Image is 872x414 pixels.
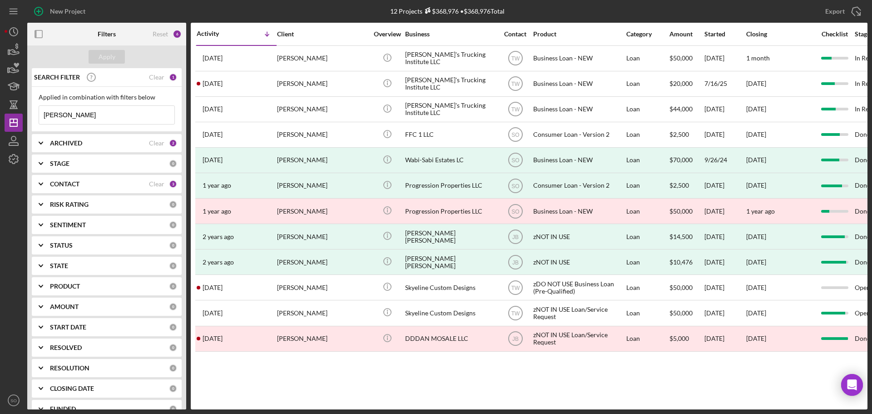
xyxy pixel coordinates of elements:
[277,148,368,172] div: [PERSON_NAME]
[277,46,368,70] div: [PERSON_NAME]
[533,46,624,70] div: Business Loan - NEW
[169,384,177,393] div: 0
[704,301,745,325] div: [DATE]
[169,262,177,270] div: 0
[626,148,669,172] div: Loan
[669,199,704,223] div: $50,000
[746,259,766,266] div: [DATE]
[50,140,82,147] b: ARCHIVED
[511,132,519,138] text: SO
[746,182,766,189] div: [DATE]
[169,303,177,311] div: 0
[533,250,624,274] div: zNOT IN USE
[169,241,177,249] div: 0
[50,242,73,249] b: STATUS
[533,30,624,38] div: Product
[626,123,669,147] div: Loan
[626,97,669,121] div: Loan
[277,97,368,121] div: [PERSON_NAME]
[203,105,223,113] time: 2025-05-21 21:23
[169,364,177,372] div: 0
[704,72,745,96] div: 7/16/25
[704,97,745,121] div: [DATE]
[626,250,669,274] div: Loan
[169,323,177,331] div: 0
[203,156,223,164] time: 2024-12-20 18:39
[746,80,766,87] time: [DATE]
[512,336,518,342] text: JB
[277,123,368,147] div: [PERSON_NAME]
[203,259,234,266] time: 2023-04-05 17:11
[169,405,177,413] div: 0
[704,224,745,249] div: [DATE]
[277,174,368,198] div: [PERSON_NAME]
[816,2,867,20] button: Export
[50,324,86,331] b: START DATE
[405,224,496,249] div: [PERSON_NAME] [PERSON_NAME]
[50,160,69,167] b: STAGE
[533,327,624,351] div: zNOT IN USE Loan/Service Request
[704,46,745,70] div: [DATE]
[533,275,624,299] div: zDO NOT USE Business Loan (Pre-Qualified)
[50,221,86,229] b: SENTIMENT
[405,46,496,70] div: [PERSON_NAME]'s Trucking Institute LLC
[704,327,745,351] div: [DATE]
[89,50,125,64] button: Apply
[405,275,496,299] div: Skyeline Custom Designs
[203,208,231,215] time: 2024-03-26 19:57
[626,30,669,38] div: Category
[669,284,693,291] span: $50,000
[669,54,693,62] span: $50,000
[825,2,845,20] div: Export
[511,284,520,291] text: TW
[626,327,669,351] div: Loan
[669,250,704,274] div: $10,476
[704,275,745,299] div: [DATE]
[626,275,669,299] div: Loan
[533,174,624,198] div: Consumer Loan - Version 2
[746,105,766,113] time: [DATE]
[405,148,496,172] div: Wabi-Sabi Estates LC
[626,199,669,223] div: Loan
[153,30,168,38] div: Reset
[746,54,770,62] time: 1 month
[203,233,234,240] time: 2023-04-05 21:40
[277,275,368,299] div: [PERSON_NAME]
[169,200,177,209] div: 0
[277,72,368,96] div: [PERSON_NAME]
[50,385,94,392] b: CLOSING DATE
[405,30,496,38] div: Business
[50,344,82,351] b: RESOLVED
[533,199,624,223] div: Business Loan - NEW
[704,199,745,223] div: [DATE]
[511,183,519,189] text: SO
[203,80,223,87] time: 2025-07-16 21:02
[405,97,496,121] div: [PERSON_NAME]'s Trucking Institute LLC
[746,156,766,164] div: [DATE]
[704,250,745,274] div: [DATE]
[197,30,237,37] div: Activity
[669,30,704,38] div: Amount
[169,160,177,168] div: 0
[277,224,368,249] div: [PERSON_NAME]
[169,139,177,147] div: 2
[704,30,745,38] div: Started
[669,105,693,113] span: $44,000
[746,334,766,342] time: [DATE]
[50,201,89,208] b: RISK RATING
[841,374,863,396] div: Open Intercom Messenger
[533,148,624,172] div: Business Loan - NEW
[669,148,704,172] div: $70,000
[203,335,223,342] time: 2022-05-26 05:04
[98,30,116,38] b: Filters
[277,199,368,223] div: [PERSON_NAME]
[669,309,693,317] span: $50,000
[669,327,704,351] div: $5,000
[511,208,519,214] text: SO
[669,224,704,249] div: $14,500
[405,199,496,223] div: Progression Properties LLC
[173,30,182,39] div: 6
[511,310,520,317] text: TW
[405,123,496,147] div: FFC 1 LLC
[511,55,520,62] text: TW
